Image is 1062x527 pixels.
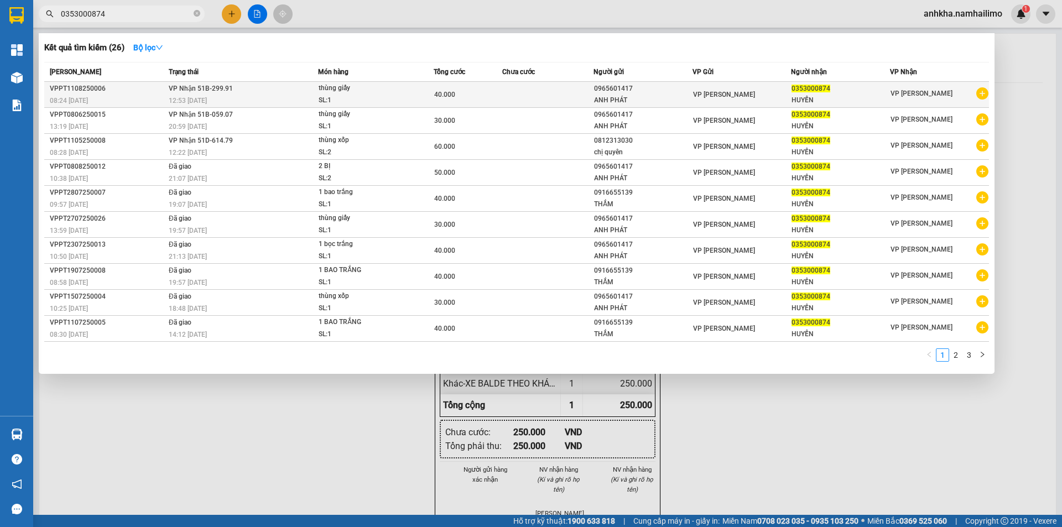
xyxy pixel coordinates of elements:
[50,239,165,251] div: VPPT2307250013
[169,293,191,300] span: Đã giao
[44,42,124,54] h3: Kết quả tìm kiếm ( 26 )
[976,243,988,255] span: plus-circle
[319,160,402,173] div: 2 BỊ
[106,62,195,78] div: 0903028445
[169,137,233,144] span: VP Nhận 51D-614.79
[169,227,207,234] span: 19:57 [DATE]
[976,165,988,178] span: plus-circle
[50,317,165,328] div: VPPT1107250005
[61,8,191,20] input: Tìm tên, số ĐT hoặc mã đơn
[594,317,692,328] div: 0916655139
[962,348,976,362] li: 3
[891,194,952,201] span: VP [PERSON_NAME]
[12,479,22,489] span: notification
[50,253,88,260] span: 10:50 [DATE]
[891,168,952,175] span: VP [PERSON_NAME]
[46,10,54,18] span: search
[594,225,692,236] div: ANH PHÁT
[926,351,933,358] span: left
[50,123,88,131] span: 13:19 [DATE]
[319,290,402,302] div: thùng xốp
[319,95,402,107] div: SL: 1
[594,135,692,147] div: 0812313030
[50,175,88,182] span: 10:38 [DATE]
[319,186,402,199] div: 1 bao trắng
[792,293,830,300] span: 0353000874
[891,142,952,149] span: VP [PERSON_NAME]
[976,321,988,333] span: plus-circle
[9,9,98,36] div: VP [PERSON_NAME]
[792,173,889,184] div: HUYỀN
[319,199,402,211] div: SL: 1
[50,291,165,302] div: VPPT1507250004
[319,302,402,315] div: SL: 1
[169,111,233,118] span: VP Nhận 51B-059.07
[594,68,624,76] span: Người gửi
[693,169,755,176] span: VP [PERSON_NAME]
[169,201,207,208] span: 19:07 [DATE]
[169,163,191,170] span: Đã giao
[792,137,830,144] span: 0353000874
[594,187,692,199] div: 0916655139
[693,195,755,202] span: VP [PERSON_NAME]
[50,279,88,286] span: 08:58 [DATE]
[936,348,949,362] li: 1
[976,113,988,126] span: plus-circle
[594,161,692,173] div: 0965601417
[502,68,535,76] span: Chưa cước
[923,348,936,362] button: left
[891,116,952,123] span: VP [PERSON_NAME]
[792,147,889,158] div: HUYỀN
[434,221,455,228] span: 30.000
[976,348,989,362] li: Next Page
[792,267,830,274] span: 0353000874
[50,109,165,121] div: VPPT0806250015
[169,331,207,338] span: 14:12 [DATE]
[891,90,952,97] span: VP [PERSON_NAME]
[693,221,755,228] span: VP [PERSON_NAME]
[693,143,755,150] span: VP [PERSON_NAME]
[891,323,952,331] span: VP [PERSON_NAME]
[594,173,692,184] div: ANH PHÁT
[434,273,455,280] span: 40.000
[792,251,889,262] div: HUYỀN
[319,251,402,263] div: SL: 1
[891,220,952,227] span: VP [PERSON_NAME]
[979,351,986,358] span: right
[792,319,830,326] span: 0353000874
[319,108,402,121] div: thùng giấy
[792,328,889,340] div: HUYỀN
[792,85,830,92] span: 0353000874
[12,454,22,465] span: question-circle
[319,134,402,147] div: thùng xốp
[976,191,988,204] span: plus-circle
[976,87,988,100] span: plus-circle
[891,246,952,253] span: VP [PERSON_NAME]
[434,247,455,254] span: 40.000
[319,212,402,225] div: thùng giấy
[319,316,402,328] div: 1 BAO TRẮNG
[106,9,195,36] div: VP [PERSON_NAME]
[434,325,455,332] span: 40.000
[169,241,191,248] span: Đã giao
[963,349,975,361] a: 3
[50,135,165,147] div: VPPT1105250008
[693,247,755,254] span: VP [PERSON_NAME]
[792,225,889,236] div: HUYỀN
[792,302,889,314] div: HUYỀN
[50,161,165,173] div: VPPT0808250012
[194,10,200,17] span: close-circle
[319,173,402,185] div: SL: 2
[9,62,98,78] div: 0903028445
[949,348,962,362] li: 2
[169,175,207,182] span: 21:07 [DATE]
[50,149,88,156] span: 08:28 [DATE]
[693,299,755,306] span: VP [PERSON_NAME]
[792,199,889,210] div: HUYỀN
[106,11,132,22] span: Nhận:
[169,123,207,131] span: 20:59 [DATE]
[594,251,692,262] div: ANH PHÁT
[133,43,163,52] strong: Bộ lọc
[319,82,402,95] div: thùng giấy
[169,97,207,105] span: 12:53 [DATE]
